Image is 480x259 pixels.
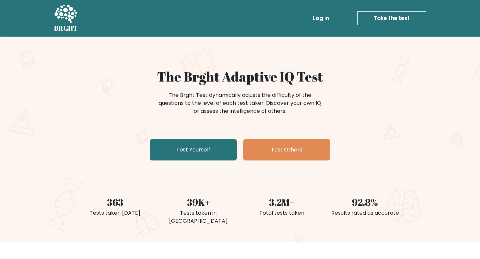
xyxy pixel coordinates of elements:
div: 39K+ [161,195,236,209]
div: 3.2M+ [244,195,319,209]
a: Take the test [357,11,426,25]
div: Tests taken [DATE] [77,209,153,217]
a: Log in [310,12,332,25]
div: Total tests taken [244,209,319,217]
a: Test Yourself [150,139,237,160]
div: Tests taken in [GEOGRAPHIC_DATA] [161,209,236,225]
a: BRGHT [54,3,78,34]
div: The Brght Test dynamically adjusts the difficulty of the questions to the level of each test take... [157,91,323,115]
h5: BRGHT [54,24,78,32]
div: 363 [77,195,153,209]
h1: The Brght Adaptive IQ Test [77,69,403,85]
div: 92.8% [327,195,403,209]
div: Results rated as accurate [327,209,403,217]
a: Test Others [243,139,330,160]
